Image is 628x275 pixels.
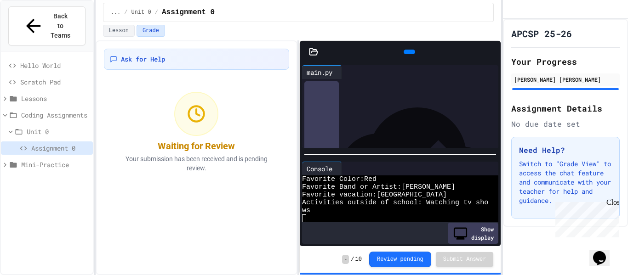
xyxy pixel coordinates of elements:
span: / [124,9,127,16]
button: Review pending [369,252,431,267]
span: 10 [355,256,362,263]
span: Assignment 0 [162,7,215,18]
span: Submit Answer [443,256,486,263]
button: Lesson [103,25,135,37]
p: Your submission has been received and is pending review. [114,154,279,173]
div: Chat with us now!Close [4,4,63,58]
span: Favorite vacation:[GEOGRAPHIC_DATA] [302,191,447,199]
button: Submit Answer [436,252,494,267]
iframe: chat widget [552,198,619,237]
h3: Need Help? [519,145,612,156]
span: ws [302,207,310,214]
h2: Assignment Details [511,102,620,115]
span: Back to Teams [50,11,71,40]
div: No due date set [511,118,620,129]
span: Lessons [21,94,89,103]
div: Console [302,164,337,174]
span: Hello World [20,61,89,70]
span: Unit 0 [131,9,151,16]
div: Console [302,162,342,175]
span: Favorite Band or Artist:[PERSON_NAME] [302,183,455,191]
span: Favorite Color:Red [302,175,377,183]
p: Switch to "Grade View" to access the chat feature and communicate with your teacher for help and ... [519,159,612,205]
span: Scratch Pad [20,77,89,87]
div: main.py [302,65,342,79]
h1: APCSP 25-26 [511,27,572,40]
button: Back to Teams [8,6,86,45]
div: Waiting for Review [158,140,235,152]
span: Ask for Help [121,55,165,64]
span: - [342,255,349,264]
span: Unit 0 [27,127,89,136]
div: History [304,81,339,238]
span: Mini-Practice [21,160,89,169]
span: Coding Assignments [21,110,89,120]
div: [PERSON_NAME] [PERSON_NAME] [514,75,617,84]
h2: Your Progress [511,55,620,68]
span: ... [111,9,121,16]
div: main.py [302,67,337,77]
button: Grade [137,25,165,37]
span: Assignment 0 [31,143,89,153]
span: / [351,256,354,263]
span: Activities outside of school: Watching tv sho [302,199,488,207]
div: Show display [448,223,498,244]
iframe: chat widget [589,238,619,266]
span: / [155,9,158,16]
